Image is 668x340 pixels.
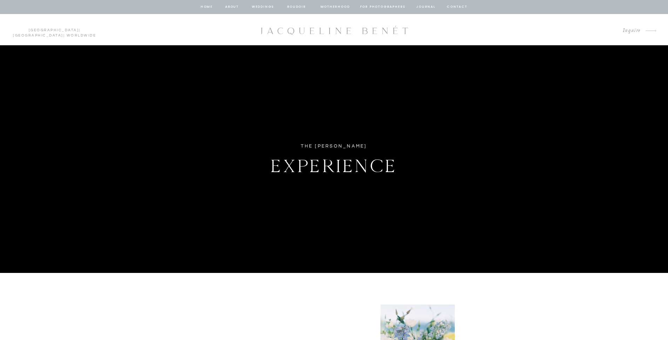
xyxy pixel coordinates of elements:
[29,28,79,32] a: [GEOGRAPHIC_DATA]
[251,4,275,10] a: Weddings
[225,4,239,10] a: about
[13,34,63,37] a: [GEOGRAPHIC_DATA]
[320,4,350,10] a: Motherhood
[233,152,435,176] h1: Experience
[200,4,214,10] a: home
[446,4,468,10] a: contact
[10,28,99,32] p: | | Worldwide
[360,4,406,10] a: for photographers
[277,142,391,150] div: The [PERSON_NAME]
[415,4,437,10] a: journal
[287,4,307,10] a: BOUDOIR
[617,26,641,35] a: Inquire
